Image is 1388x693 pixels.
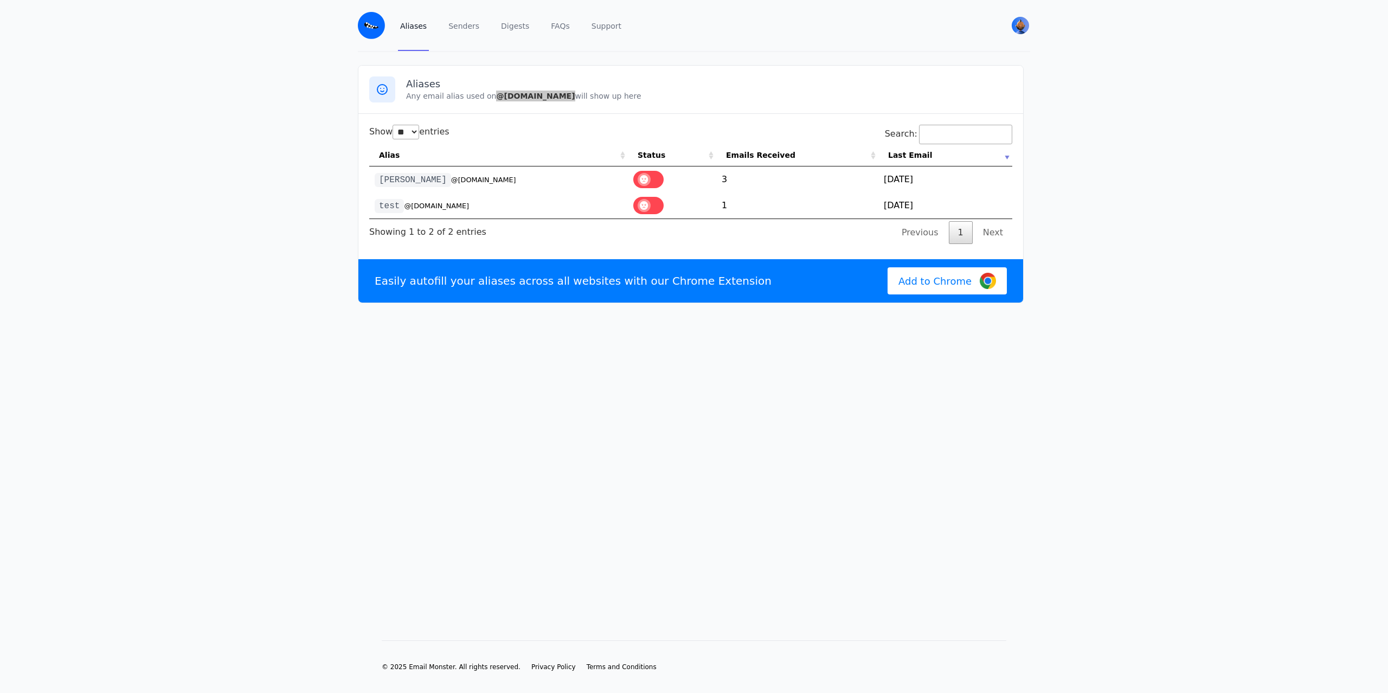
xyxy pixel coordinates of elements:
a: Next [974,221,1012,244]
label: Search: [885,129,1012,139]
p: Any email alias used on will show up here [406,91,1012,101]
select: Showentries [393,125,419,139]
code: [PERSON_NAME] [375,173,451,187]
label: Show entries [369,126,449,137]
input: Search: [919,125,1012,144]
th: Emails Received: activate to sort column ascending [716,144,878,166]
div: Showing 1 to 2 of 2 entries [369,219,486,239]
img: Dante's Avatar [1012,17,1029,34]
th: Alias: activate to sort column ascending [369,144,628,166]
code: test [375,199,404,213]
th: Status: activate to sort column ascending [628,144,716,166]
small: @[DOMAIN_NAME] [451,176,516,184]
b: @[DOMAIN_NAME] [496,92,575,100]
a: Add to Chrome [888,267,1007,294]
h3: Aliases [406,78,1012,91]
li: © 2025 Email Monster. All rights reserved. [382,663,520,671]
a: 1 [949,221,973,244]
td: 3 [716,166,878,193]
a: Privacy Policy [531,663,576,671]
small: @[DOMAIN_NAME] [404,202,469,210]
button: User menu [1011,16,1030,35]
a: Previous [892,221,948,244]
span: Add to Chrome [898,274,972,288]
td: 1 [716,193,878,219]
td: [DATE] [878,193,1012,219]
img: Email Monster [358,12,385,39]
a: Terms and Conditions [587,663,657,671]
p: Easily autofill your aliases across all websites with our Chrome Extension [375,273,772,288]
td: [DATE] [878,166,1012,193]
span: Terms and Conditions [587,663,657,671]
img: Google Chrome Logo [980,273,996,289]
th: Last Email: activate to sort column ascending [878,144,1012,166]
span: Privacy Policy [531,663,576,671]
